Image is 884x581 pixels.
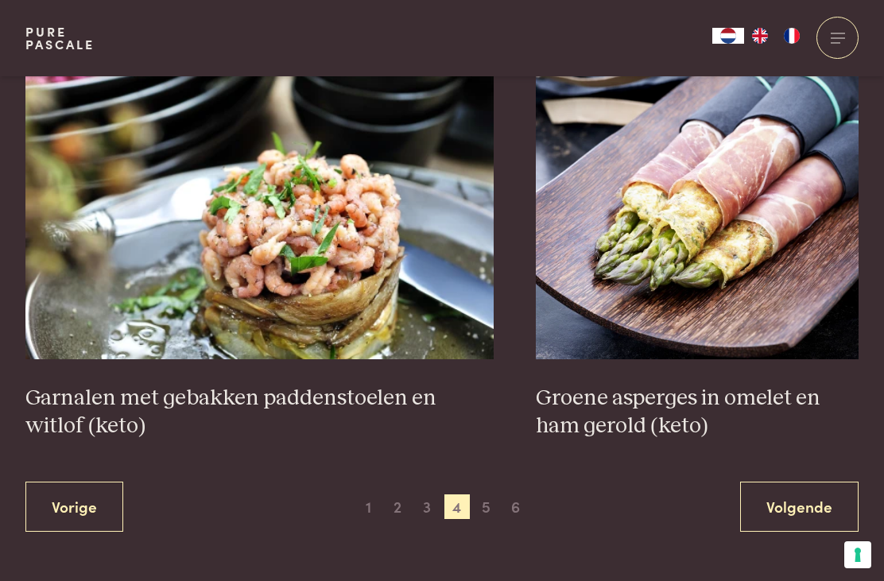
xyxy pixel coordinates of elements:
[712,28,744,44] div: Language
[414,494,440,520] span: 3
[536,41,859,440] a: Groene asperges in omelet en ham gerold (keto) Groene asperges in omelet en ham gerold (keto)
[744,28,808,44] ul: Language list
[474,494,499,520] span: 5
[536,385,859,440] h3: Groene asperges in omelet en ham gerold (keto)
[25,41,494,440] a: Garnalen met gebakken paddenstoelen en witlof (keto) Garnalen met gebakken paddenstoelen en witlo...
[25,41,494,359] img: Garnalen met gebakken paddenstoelen en witlof (keto)
[25,385,494,440] h3: Garnalen met gebakken paddenstoelen en witlof (keto)
[355,494,381,520] span: 1
[740,482,859,532] a: Volgende
[712,28,744,44] a: NL
[25,25,95,51] a: PurePascale
[744,28,776,44] a: EN
[503,494,529,520] span: 6
[444,494,470,520] span: 4
[776,28,808,44] a: FR
[25,482,123,532] a: Vorige
[536,41,859,359] img: Groene asperges in omelet en ham gerold (keto)
[385,494,410,520] span: 2
[712,28,808,44] aside: Language selected: Nederlands
[844,541,871,568] button: Uw voorkeuren voor toestemming voor trackingtechnologieën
